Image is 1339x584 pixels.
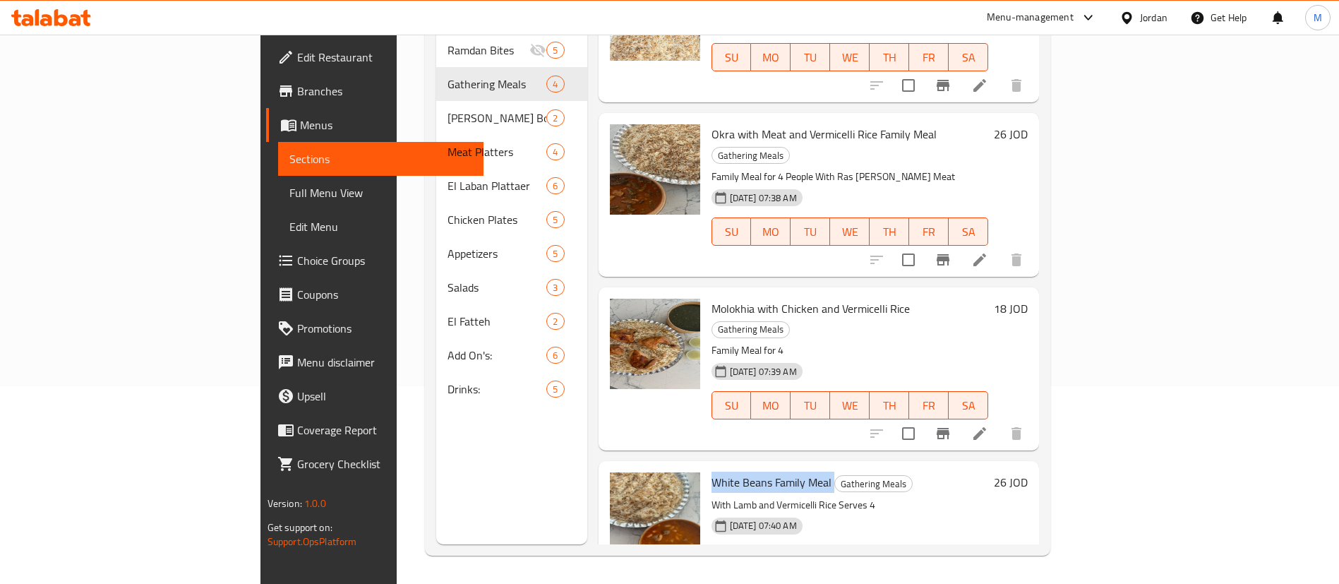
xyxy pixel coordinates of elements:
span: 2 [547,315,563,328]
span: TU [796,222,824,242]
span: 6 [547,179,563,193]
button: SA [949,391,988,419]
div: Sawsan Box [448,109,546,126]
a: Support.OpsPlatform [268,532,357,551]
div: Appetizers [448,245,546,262]
span: 5 [547,44,563,57]
span: Molokhia with Chicken and Vermicelli Rice [711,298,910,319]
span: WE [836,47,864,68]
button: TU [791,391,830,419]
img: Okra with Meat and Vermicelli Rice Family Meal [610,124,700,215]
span: Meat Platters [448,143,546,160]
nav: Menu sections [436,28,587,412]
span: 4 [547,78,563,91]
span: TU [796,395,824,416]
span: Promotions [297,320,473,337]
span: Select to update [894,245,923,275]
div: Gathering Meals [448,76,546,93]
span: El Fatteh [448,313,546,330]
span: 4 [547,145,563,159]
div: Gathering Meals [711,147,790,164]
span: SA [954,47,983,68]
a: Upsell [266,379,484,413]
span: SA [954,395,983,416]
div: Drinks:5 [436,372,587,406]
a: Edit menu item [971,77,988,94]
button: TU [791,217,830,246]
div: items [546,381,564,398]
span: TH [875,222,903,242]
div: items [546,313,564,330]
a: Menus [266,108,484,142]
button: SA [949,217,988,246]
span: Gathering Meals [712,321,789,338]
div: Meat Platters4 [436,135,587,169]
div: Chicken Plates5 [436,203,587,237]
span: Ramdan Bites [448,42,529,59]
a: Edit Restaurant [266,40,484,74]
h6: 26 JOD [994,472,1028,492]
span: Edit Restaurant [297,49,473,66]
span: Okra with Meat and Vermicelli Rice Family Meal [711,124,937,145]
p: Family Meal for 4 [711,342,989,359]
span: Drinks: [448,381,546,398]
p: Family Meal for 4 People With Ras [PERSON_NAME] Meat [711,168,989,186]
span: 2 [547,112,563,125]
a: Grocery Checklist [266,447,484,481]
span: Coverage Report [297,422,473,439]
div: items [546,42,564,59]
span: 6 [547,349,563,362]
h6: 18 JOD [994,299,1028,318]
span: Get support on: [268,518,332,537]
span: 3 [547,281,563,294]
a: Coupons [266,278,484,311]
div: Chicken Plates [448,211,546,228]
button: FR [909,43,949,71]
a: Coverage Report [266,413,484,447]
svg: Inactive section [529,42,546,59]
span: Select to update [894,71,923,100]
div: Menu-management [987,9,1074,26]
span: [DATE] 07:38 AM [724,191,803,205]
button: MO [751,217,791,246]
div: Add On's:6 [436,338,587,372]
span: [PERSON_NAME] Box [448,109,546,126]
div: Ramdan Bites5 [436,33,587,67]
span: TU [796,47,824,68]
button: FR [909,217,949,246]
div: Gathering Meals [711,321,790,338]
button: Branch-specific-item [926,243,960,277]
a: Edit Menu [278,210,484,244]
img: Molokhia with Chicken and Vermicelli Rice [610,299,700,389]
span: MO [757,47,785,68]
a: Edit menu item [971,425,988,442]
div: El Laban Plattaer6 [436,169,587,203]
span: 1.0.0 [304,494,326,513]
button: TH [870,217,909,246]
div: items [546,347,564,364]
span: SU [718,222,746,242]
div: Gathering Meals [834,475,913,492]
div: items [546,177,564,194]
div: Salads3 [436,270,587,304]
span: 5 [547,383,563,396]
button: WE [830,217,870,246]
button: delete [999,68,1033,102]
a: Full Menu View [278,176,484,210]
button: SU [711,391,752,419]
div: Gathering Meals4 [436,67,587,101]
div: El Fatteh2 [436,304,587,338]
span: TH [875,395,903,416]
a: Promotions [266,311,484,345]
button: WE [830,43,870,71]
a: Edit menu item [971,251,988,268]
button: delete [999,243,1033,277]
span: Add On's: [448,347,546,364]
div: Appetizers5 [436,237,587,270]
a: Choice Groups [266,244,484,278]
a: Branches [266,74,484,108]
